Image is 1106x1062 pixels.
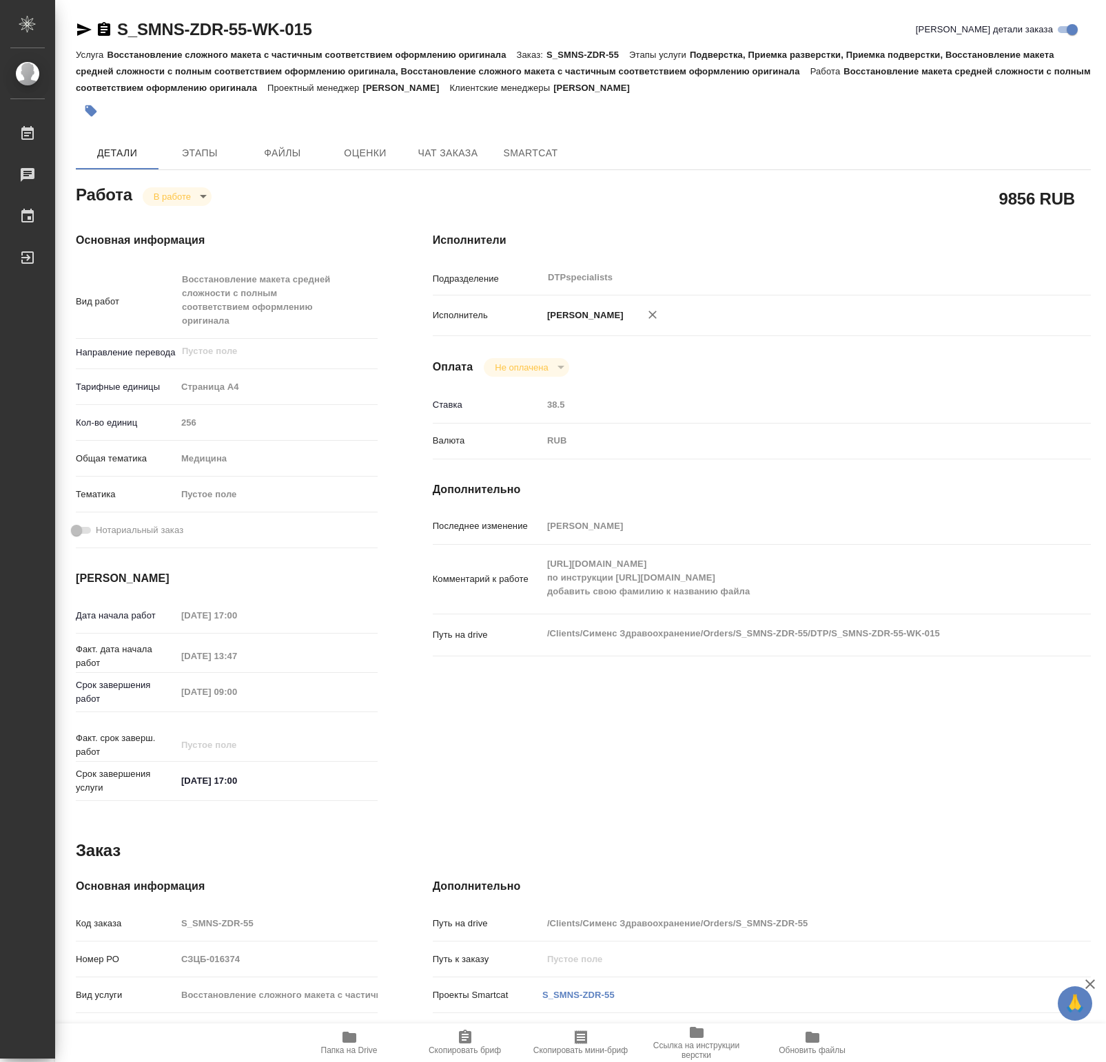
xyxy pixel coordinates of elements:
[433,481,1091,498] h4: Дополнительно
[433,917,542,930] p: Путь на drive
[76,96,106,126] button: Добавить тэг
[639,1023,755,1062] button: Ссылка на инструкции верстки
[76,917,176,930] p: Код заказа
[176,605,297,625] input: Пустое поле
[76,988,176,1002] p: Вид услуги
[542,516,1036,536] input: Пустое поле
[291,1023,407,1062] button: Папка на Drive
[76,643,176,670] p: Факт. дата начала работ
[76,952,176,966] p: Номер РО
[647,1041,746,1060] span: Ссылка на инструкции верстки
[176,985,378,1005] input: Пустое поле
[779,1045,846,1055] span: Обновить файлы
[433,952,542,966] p: Путь к заказу
[433,519,542,533] p: Последнее изменение
[76,840,121,862] h2: Заказ
[76,346,176,360] p: Направление перевода
[176,913,378,933] input: Пустое поле
[407,1023,523,1062] button: Скопировать бриф
[999,187,1075,210] h2: 9856 RUB
[498,145,564,162] span: SmartCat
[533,1045,628,1055] span: Скопировать мини-бриф
[484,358,569,377] div: В работе
[1063,989,1087,1018] span: 🙏
[429,1045,501,1055] span: Скопировать бриф
[167,145,233,162] span: Этапы
[267,83,362,93] p: Проектный менеджер
[150,191,195,202] button: В работе
[433,1022,542,1050] p: Транслитерация названий
[76,380,176,394] p: Тарифные единицы
[176,949,378,969] input: Пустое поле
[76,570,378,587] h4: [PERSON_NAME]
[181,343,345,360] input: Пустое поле
[553,83,640,93] p: [PERSON_NAME]
[433,272,542,286] p: Подразделение
[542,990,615,1000] a: S_SMNS-ZDR-55
[176,375,378,399] div: Страница А4
[176,447,378,470] div: Медицина
[76,50,107,60] p: Услуга
[542,309,624,322] p: [PERSON_NAME]
[76,295,176,309] p: Вид работ
[107,50,516,60] p: Восстановление сложного макета с частичным соответствием оформлению оригинала
[76,181,132,206] h2: Работа
[433,572,542,586] p: Комментарий к работе
[433,628,542,642] p: Путь на drive
[76,21,92,38] button: Скопировать ссылку для ЯМессенджера
[76,50,1054,76] p: Подверстка, Приемка разверстки, Приемка подверстки, Восстановление макета средней сложности с пол...
[810,66,844,76] p: Работа
[176,771,297,791] input: ✎ Введи что-нибудь
[76,731,176,759] p: Факт. срок заверш. работ
[176,483,378,506] div: Пустое поле
[542,622,1036,645] textarea: /Clients/Сименс Здравоохранение/Orders/S_SMNS-ZDR-55/DTP/S_SMNS-ZDR-55-WK-015
[517,50,546,60] p: Заказ:
[542,949,1036,969] input: Пустое поле
[321,1045,378,1055] span: Папка на Drive
[1058,986,1092,1021] button: 🙏
[755,1023,870,1062] button: Обновить файлы
[76,609,176,623] p: Дата начала работ
[176,1021,378,1041] input: Пустое поле
[433,232,1091,249] h4: Исполнители
[491,362,552,373] button: Не оплачена
[76,452,176,466] p: Общая тематика
[76,767,176,795] p: Срок завершения услуги
[542,429,1036,452] div: RUB
[916,23,1053,37] span: [PERSON_NAME] детали заказа
[629,50,690,60] p: Этапы услуги
[84,145,150,162] span: Детали
[637,300,668,330] button: Удалить исполнителя
[542,395,1036,415] input: Пустое поле
[76,488,176,501] p: Тематика
[433,398,542,412] p: Ставка
[76,416,176,430] p: Кол-во единиц
[181,488,361,501] div: Пустое поле
[433,309,542,322] p: Исполнитель
[143,187,212,206] div: В работе
[96,523,183,537] span: Нотариальный заказ
[176,735,297,755] input: Пустое поле
[433,434,542,448] p: Валюта
[415,145,481,162] span: Чат заказа
[449,83,553,93] p: Клиентские менеджеры
[332,145,398,162] span: Оценки
[433,878,1091,895] h4: Дополнительно
[542,552,1036,603] textarea: [URL][DOMAIN_NAME] по инструкции [URL][DOMAIN_NAME] добавить свою фамилию к названию файла
[176,646,297,666] input: Пустое поле
[362,83,449,93] p: [PERSON_NAME]
[76,878,378,895] h4: Основная информация
[76,232,378,249] h4: Основная информация
[176,682,297,702] input: Пустое поле
[433,359,473,375] h4: Оплата
[117,20,312,39] a: S_SMNS-ZDR-55-WK-015
[523,1023,639,1062] button: Скопировать мини-бриф
[546,50,629,60] p: S_SMNS-ZDR-55
[96,21,112,38] button: Скопировать ссылку
[249,145,316,162] span: Файлы
[76,678,176,706] p: Срок завершения работ
[176,413,378,433] input: Пустое поле
[433,988,542,1002] p: Проекты Smartcat
[542,913,1036,933] input: Пустое поле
